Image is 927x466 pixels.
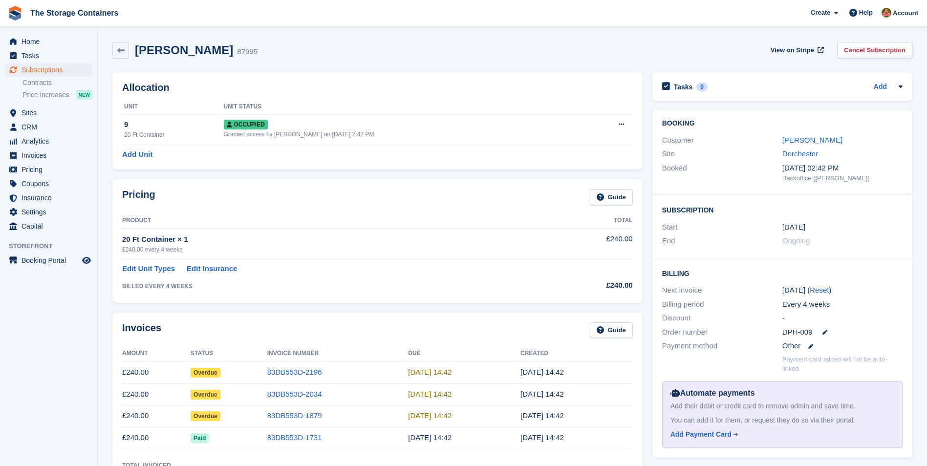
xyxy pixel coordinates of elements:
[267,433,322,442] a: 83DB553D-1731
[810,286,829,294] a: Reset
[662,235,782,247] div: End
[782,299,903,310] div: Every 4 weeks
[135,43,233,57] h2: [PERSON_NAME]
[520,390,564,398] time: 2025-07-23 13:42:29 UTC
[124,119,224,130] div: 9
[122,282,537,291] div: BILLED EVERY 4 WEEKS
[187,263,237,275] a: Edit Insurance
[5,35,92,48] a: menu
[122,322,161,339] h2: Invoices
[122,383,191,405] td: £240.00
[267,368,322,376] a: 83DB553D-2196
[9,241,97,251] span: Storefront
[5,254,92,267] a: menu
[81,254,92,266] a: Preview store
[122,245,537,254] div: £240.00 every 4 weeks
[537,228,633,259] td: £240.00
[408,411,452,420] time: 2025-06-26 13:42:02 UTC
[408,346,520,361] th: Due
[662,340,782,352] div: Payment method
[22,134,80,148] span: Analytics
[5,106,92,120] a: menu
[837,42,912,58] a: Cancel Subscription
[5,63,92,77] a: menu
[782,236,810,245] span: Ongoing
[662,222,782,233] div: Start
[859,8,873,18] span: Help
[782,340,903,352] div: Other
[520,346,633,361] th: Created
[670,415,894,425] div: You can add it for them, or request they do so via their portal.
[537,213,633,229] th: Total
[5,219,92,233] a: menu
[22,63,80,77] span: Subscriptions
[782,285,903,296] div: [DATE] ( )
[696,83,708,91] div: 0
[122,149,152,160] a: Add Unit
[22,148,80,162] span: Invoices
[191,368,220,378] span: Overdue
[662,299,782,310] div: Billing period
[5,134,92,148] a: menu
[662,120,903,127] h2: Booking
[22,254,80,267] span: Booking Portal
[267,411,322,420] a: 83DB553D-1879
[267,390,322,398] a: 83DB553D-2034
[670,387,894,399] div: Automate payments
[408,390,452,398] time: 2025-07-24 13:42:02 UTC
[22,177,80,191] span: Coupons
[122,405,191,427] td: £240.00
[782,136,842,144] a: [PERSON_NAME]
[191,346,267,361] th: Status
[8,6,22,21] img: stora-icon-8386f47178a22dfd0bd8f6a31ec36ba5ce8667c1dd55bd0f319d3a0aa187defe.svg
[767,42,826,58] a: View on Stripe
[5,163,92,176] a: menu
[5,148,92,162] a: menu
[5,49,92,63] a: menu
[408,433,452,442] time: 2025-05-29 13:42:02 UTC
[662,313,782,324] div: Discount
[782,173,903,183] div: Backoffice ([PERSON_NAME])
[22,219,80,233] span: Capital
[811,8,830,18] span: Create
[782,149,818,158] a: Dorchester
[537,280,633,291] div: £240.00
[122,213,537,229] th: Product
[5,191,92,205] a: menu
[782,313,903,324] div: -
[22,106,80,120] span: Sites
[670,429,890,440] a: Add Payment Card
[662,268,903,278] h2: Billing
[782,355,903,374] p: Payment card added will not be auto-linked
[590,322,633,339] a: Guide
[122,234,537,245] div: 20 Ft Container × 1
[771,45,814,55] span: View on Stripe
[662,205,903,214] h2: Subscription
[191,411,220,421] span: Overdue
[874,82,887,93] a: Add
[267,346,409,361] th: Invoice Number
[22,89,92,100] a: Price increases NEW
[670,429,732,440] div: Add Payment Card
[22,120,80,134] span: CRM
[122,361,191,383] td: £240.00
[122,99,224,115] th: Unit
[22,205,80,219] span: Settings
[782,327,813,338] span: DPH-009
[893,8,918,18] span: Account
[22,35,80,48] span: Home
[590,189,633,205] a: Guide
[662,135,782,146] div: Customer
[22,191,80,205] span: Insurance
[674,83,693,91] h2: Tasks
[191,390,220,400] span: Overdue
[782,222,805,233] time: 2025-05-28 00:00:00 UTC
[191,433,209,443] span: Paid
[22,163,80,176] span: Pricing
[124,130,224,139] div: 20 Ft Container
[122,82,633,93] h2: Allocation
[782,163,903,174] div: [DATE] 02:42 PM
[662,327,782,338] div: Order number
[5,120,92,134] a: menu
[5,177,92,191] a: menu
